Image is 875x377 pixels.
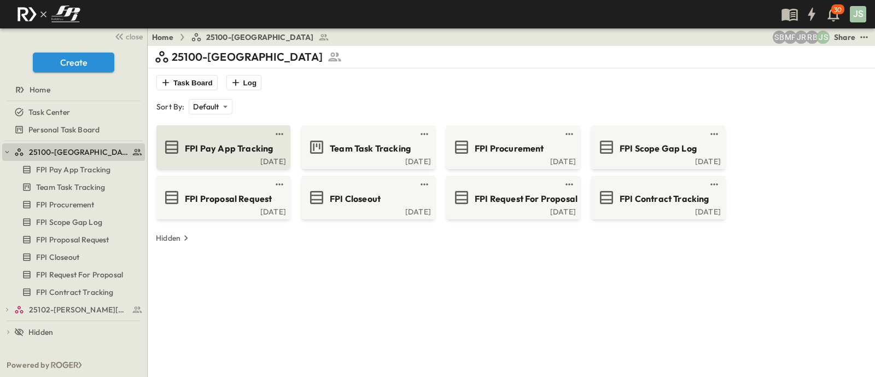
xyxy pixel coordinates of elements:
[2,266,145,283] div: FPI Request For Proposaltest
[159,206,286,215] a: [DATE]
[2,231,145,248] div: FPI Proposal Requesttest
[30,84,50,95] span: Home
[849,5,867,24] button: JS
[806,31,819,44] div: Regina Barnett (rbarnett@fpibuilders.com)
[185,193,272,205] span: FPI Proposal Request
[304,138,431,156] a: Team Task Tracking
[2,214,143,230] a: FPI Scope Gap Log
[126,31,143,42] span: close
[36,252,79,263] span: FPI Closeout
[448,206,576,215] a: [DATE]
[448,156,576,165] a: [DATE]
[773,31,786,44] div: Sterling Barnett (sterling@fpibuilders.com)
[110,28,145,44] button: close
[448,138,576,156] a: FPI Procurement
[2,285,143,300] a: FPI Contract Tracking
[226,75,261,90] button: Log
[152,32,173,43] a: Home
[304,189,431,206] a: FPI Closeout
[816,31,830,44] div: Jesse Sullivan (jsullivan@fpibuilders.com)
[2,161,145,178] div: FPI Pay App Trackingtest
[448,189,576,206] a: FPI Request For Proposal
[2,143,145,161] div: 25100-Vanguard Prep Schooltest
[159,138,286,156] a: FPI Pay App Tracking
[304,156,431,165] a: [DATE]
[330,193,381,205] span: FPI Closeout
[563,127,576,141] button: test
[2,162,143,177] a: FPI Pay App Tracking
[151,230,196,246] button: Hidden
[620,142,697,155] span: FPI Scope Gap Log
[620,193,709,205] span: FPI Contract Tracking
[330,142,411,155] span: Team Task Tracking
[14,302,143,317] a: 25102-Christ The Redeemer Anglican Church
[2,179,143,195] a: Team Task Tracking
[156,101,184,112] p: Sort By:
[563,178,576,191] button: test
[708,178,721,191] button: test
[593,156,721,165] a: [DATE]
[28,124,100,135] span: Personal Task Board
[273,178,286,191] button: test
[189,99,232,114] div: Default
[36,199,95,210] span: FPI Procurement
[36,164,110,175] span: FPI Pay App Tracking
[28,107,70,118] span: Task Center
[2,232,143,247] a: FPI Proposal Request
[2,283,145,301] div: FPI Contract Trackingtest
[2,301,145,318] div: 25102-Christ The Redeemer Anglican Churchtest
[784,31,797,44] div: Monica Pruteanu (mpruteanu@fpibuilders.com)
[2,196,145,213] div: FPI Procurementtest
[29,304,129,315] span: 25102-Christ The Redeemer Anglican Church
[273,127,286,141] button: test
[850,6,866,22] div: JS
[28,327,53,338] span: Hidden
[475,193,577,205] span: FPI Request For Proposal
[593,138,721,156] a: FPI Scope Gap Log
[159,189,286,206] a: FPI Proposal Request
[2,250,143,265] a: FPI Closeout
[795,31,808,44] div: Jayden Ramirez (jramirez@fpibuilders.com)
[156,75,218,90] button: Task Board
[2,197,143,212] a: FPI Procurement
[593,206,721,215] a: [DATE]
[185,142,273,155] span: FPI Pay App Tracking
[2,178,145,196] div: Team Task Trackingtest
[191,32,329,43] a: 25100-[GEOGRAPHIC_DATA]
[172,49,323,65] p: 25100-[GEOGRAPHIC_DATA]
[152,32,336,43] nav: breadcrumbs
[2,122,143,137] a: Personal Task Board
[2,267,143,282] a: FPI Request For Proposal
[14,144,143,160] a: 25100-Vanguard Prep School
[13,3,84,26] img: c8d7d1ed905e502e8f77bf7063faec64e13b34fdb1f2bdd94b0e311fc34f8000.png
[159,156,286,165] a: [DATE]
[475,142,544,155] span: FPI Procurement
[36,269,123,280] span: FPI Request For Proposal
[304,206,431,215] a: [DATE]
[36,287,114,298] span: FPI Contract Tracking
[193,101,219,112] p: Default
[418,127,431,141] button: test
[2,82,143,97] a: Home
[2,105,143,120] a: Task Center
[206,32,314,43] span: 25100-[GEOGRAPHIC_DATA]
[36,182,105,193] span: Team Task Tracking
[29,147,129,158] span: 25100-Vanguard Prep School
[708,127,721,141] button: test
[36,217,102,228] span: FPI Scope Gap Log
[2,248,145,266] div: FPI Closeouttest
[593,189,721,206] a: FPI Contract Tracking
[33,53,114,72] button: Create
[857,31,871,44] button: test
[834,32,855,43] div: Share
[2,121,145,138] div: Personal Task Boardtest
[156,233,180,243] p: Hidden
